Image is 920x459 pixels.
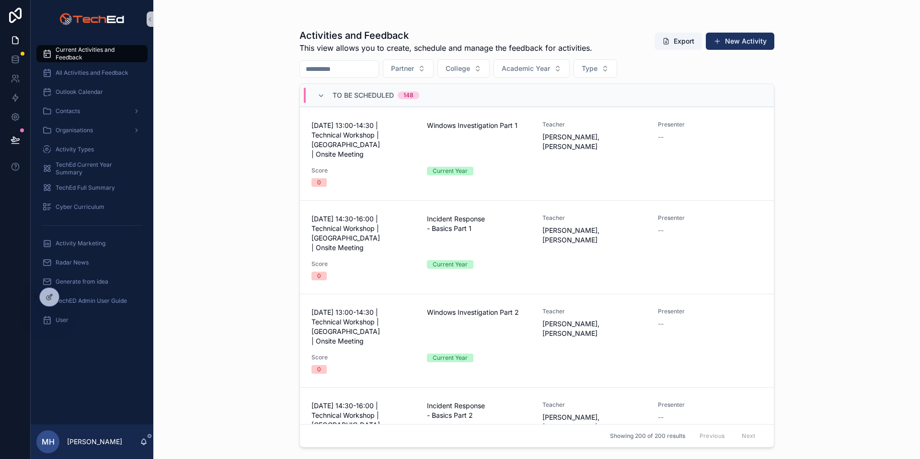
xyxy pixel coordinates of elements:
span: This view allows you to create, schedule and manage the feedback for activities. [299,42,592,54]
button: Select Button [437,59,490,78]
span: Cyber Curriculum [56,203,104,211]
span: Partner [391,64,414,73]
a: User [36,311,148,329]
button: Export [655,33,702,50]
span: -- [658,132,664,142]
button: Select Button [383,59,434,78]
span: Score [311,260,415,268]
span: Presenter [658,214,762,222]
a: Cyber Curriculum [36,198,148,216]
span: Incident Response - Basics Part 2 [427,401,531,420]
span: Current Activities and Feedback [56,46,138,61]
span: [DATE] 13:00-14:30 | Technical Workshop | [GEOGRAPHIC_DATA] | Onsite Meeting [311,121,415,159]
span: Outlook Calendar [56,88,103,96]
a: Radar News [36,254,148,271]
span: Radar News [56,259,89,266]
span: [DATE] 13:00-14:30 | Technical Workshop | [GEOGRAPHIC_DATA] | Onsite Meeting [311,308,415,346]
a: [DATE] 14:30-16:00 | Technical Workshop | [GEOGRAPHIC_DATA] | Onsite MeetingIncident Response - B... [300,200,774,294]
span: Teacher [542,308,646,315]
a: Outlook Calendar [36,83,148,101]
a: TechED Admin User Guide [36,292,148,310]
span: Showing 200 of 200 results [610,432,685,440]
div: 0 [317,178,321,187]
a: All Activities and Feedback [36,64,148,81]
a: Activity Types [36,141,148,158]
a: Current Activities and Feedback [36,45,148,62]
span: To Be Scheduled [333,91,394,100]
span: [PERSON_NAME], [PERSON_NAME] [542,319,646,338]
span: Contacts [56,107,80,115]
span: Activity Marketing [56,240,105,247]
a: Activity Marketing [36,235,148,252]
span: -- [658,319,664,329]
span: User [56,316,69,324]
span: TechEd Full Summary [56,184,115,192]
span: Generate from idea [56,278,108,286]
span: Presenter [658,401,762,409]
a: TechEd Current Year Summary [36,160,148,177]
a: [DATE] 13:00-14:30 | Technical Workshop | [GEOGRAPHIC_DATA] | Onsite MeetingWindows Investigation... [300,294,774,387]
span: TechEd Current Year Summary [56,161,138,176]
div: Current Year [433,354,468,362]
span: Academic Year [502,64,550,73]
span: Presenter [658,121,762,128]
div: scrollable content [31,38,153,341]
span: Teacher [542,214,646,222]
a: Generate from idea [36,273,148,290]
span: [DATE] 14:30-16:00 | Technical Workshop | [GEOGRAPHIC_DATA] | Onsite Meeting [311,214,415,252]
button: Select Button [574,59,617,78]
span: [PERSON_NAME], [PERSON_NAME] [542,413,646,432]
a: Organisations [36,122,148,139]
span: College [446,64,470,73]
span: MH [42,436,55,448]
span: Organisations [56,126,93,134]
span: Score [311,167,415,174]
span: Activity Types [56,146,94,153]
img: App logo [59,11,124,27]
div: 0 [317,365,321,374]
a: [DATE] 13:00-14:30 | Technical Workshop | [GEOGRAPHIC_DATA] | Onsite MeetingWindows Investigation... [300,107,774,200]
span: [PERSON_NAME], [PERSON_NAME] [542,132,646,151]
span: Incident Response - Basics Part 1 [427,214,531,233]
a: Contacts [36,103,148,120]
a: TechEd Full Summary [36,179,148,196]
span: Score [311,354,415,361]
h1: Activities and Feedback [299,29,592,42]
div: 0 [317,272,321,280]
span: TechED Admin User Guide [56,297,127,305]
span: Type [582,64,598,73]
button: Select Button [494,59,570,78]
div: Current Year [433,260,468,269]
span: [PERSON_NAME], [PERSON_NAME] [542,226,646,245]
span: -- [658,413,664,422]
div: 148 [403,92,414,99]
span: Teacher [542,401,646,409]
span: Windows Investigation Part 1 [427,121,531,130]
span: Windows Investigation Part 2 [427,308,531,317]
p: [PERSON_NAME] [67,437,122,447]
span: Teacher [542,121,646,128]
span: -- [658,226,664,235]
span: Presenter [658,308,762,315]
span: All Activities and Feedback [56,69,128,77]
button: New Activity [706,33,774,50]
span: [DATE] 14:30-16:00 | Technical Workshop | [GEOGRAPHIC_DATA] | Onsite Meeting [311,401,415,439]
div: Current Year [433,167,468,175]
